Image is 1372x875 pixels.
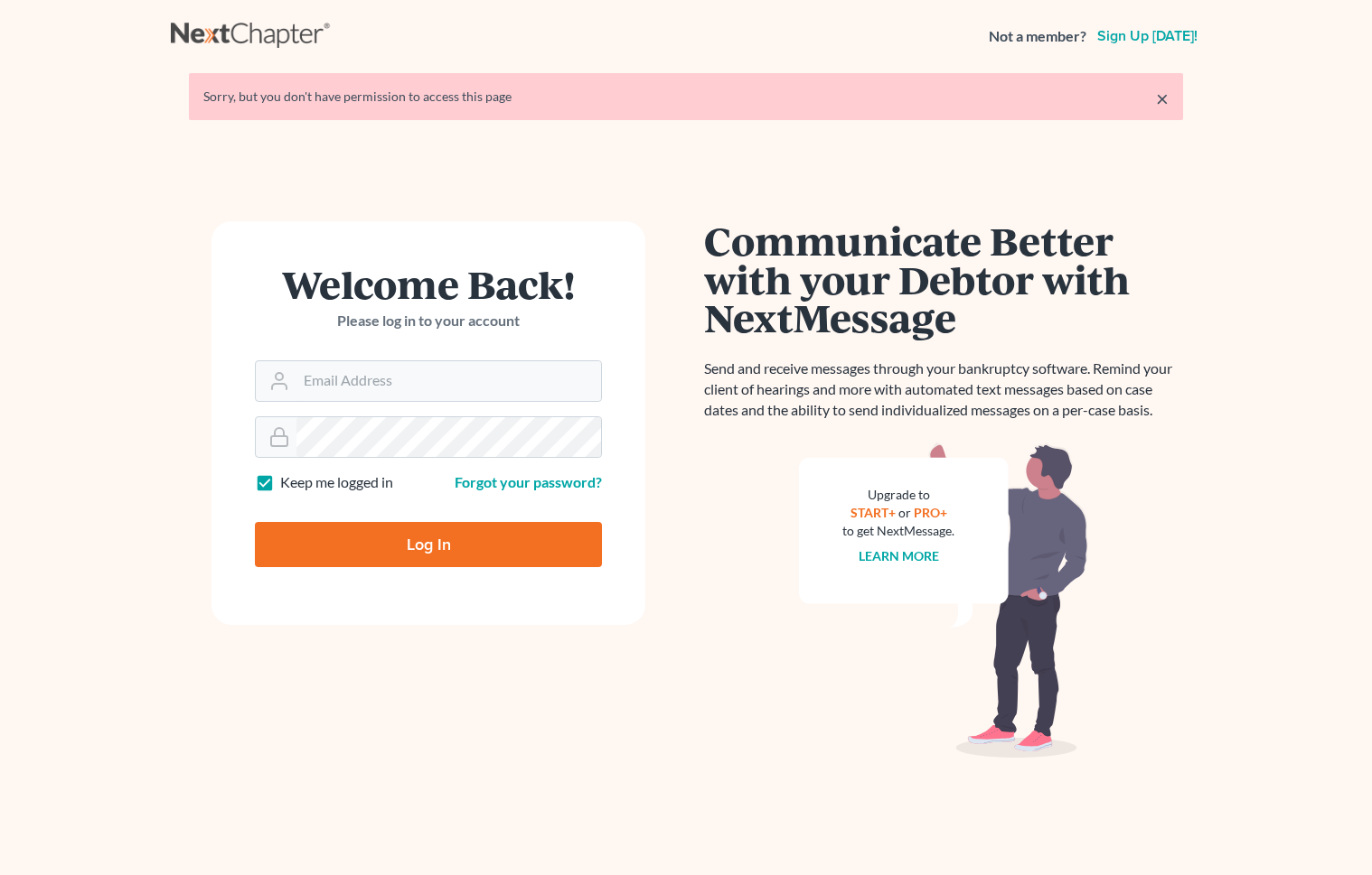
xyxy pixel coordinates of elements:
[203,88,1169,106] div: Sorry, but you don't have permission to access this page
[898,505,911,520] span: or
[850,505,896,520] a: START+
[859,548,939,563] a: Learn more
[280,472,393,493] label: Keep me logged in
[255,522,602,567] input: Log In
[455,473,602,490] a: Forgot your password?
[1156,88,1169,109] a: ×
[255,311,602,331] p: Please log in to your account
[842,486,954,504] div: Upgrade to
[704,221,1183,337] h1: Communicate Better with your Debtor with NextMessage
[914,505,947,520] a: PRO+
[1094,29,1201,43] a: Sign up [DATE]!
[799,442,1088,759] img: nextmessage_bg-59042aed3d76b12b5cd301f8e5b87938c9018125f34e5fa2b7a6b67550977c72.svg
[842,522,954,540] div: to get NextMessage.
[704,358,1183,421] p: Send and receive messages through your bankruptcy software. Remind your client of hearings and mo...
[989,26,1086,47] strong: Not a member?
[296,361,601,401] input: Email Address
[255,265,602,303] h1: Welcome Back!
